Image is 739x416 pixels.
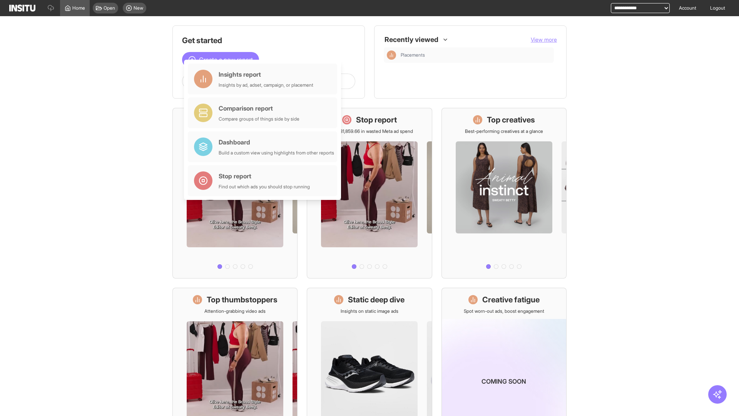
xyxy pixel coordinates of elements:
[199,55,253,64] span: Create a new report
[531,36,557,44] button: View more
[204,308,266,314] p: Attention-grabbing video ads
[326,128,413,134] p: Save £31,859.66 in wasted Meta ad spend
[182,52,259,67] button: Create a new report
[134,5,143,11] span: New
[387,50,396,60] div: Insights
[341,308,398,314] p: Insights on static image ads
[219,138,334,147] div: Dashboard
[219,184,310,190] div: Find out which ads you should stop running
[465,128,543,134] p: Best-performing creatives at a glance
[219,116,299,122] div: Compare groups of things side by side
[72,5,85,11] span: Home
[219,171,310,181] div: Stop report
[219,150,334,156] div: Build a custom view using highlights from other reports
[401,52,551,58] span: Placements
[207,294,278,305] h1: Top thumbstoppers
[172,108,298,278] a: What's live nowSee all active ads instantly
[401,52,425,58] span: Placements
[348,294,405,305] h1: Static deep dive
[487,114,535,125] h1: Top creatives
[219,82,313,88] div: Insights by ad, adset, campaign, or placement
[307,108,432,278] a: Stop reportSave £31,859.66 in wasted Meta ad spend
[182,35,355,46] h1: Get started
[356,114,397,125] h1: Stop report
[441,108,567,278] a: Top creativesBest-performing creatives at a glance
[104,5,115,11] span: Open
[9,5,35,12] img: Logo
[219,104,299,113] div: Comparison report
[219,70,313,79] div: Insights report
